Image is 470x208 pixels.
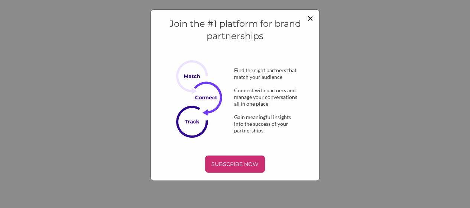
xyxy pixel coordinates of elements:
img: Subscribe Now Image [176,60,229,138]
div: Connect with partners and manage your conversations all in one place [222,87,311,107]
div: Gain meaningful insights into the success of your partnerships [222,114,311,134]
div: Find the right partners that match your audience [222,67,311,80]
a: SUBSCRIBE NOW [159,156,312,173]
span: × [307,12,313,24]
h4: Join the #1 platform for brand partnerships [159,17,312,42]
p: SUBSCRIBE NOW [208,159,262,170]
button: Close modal [307,13,313,23]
